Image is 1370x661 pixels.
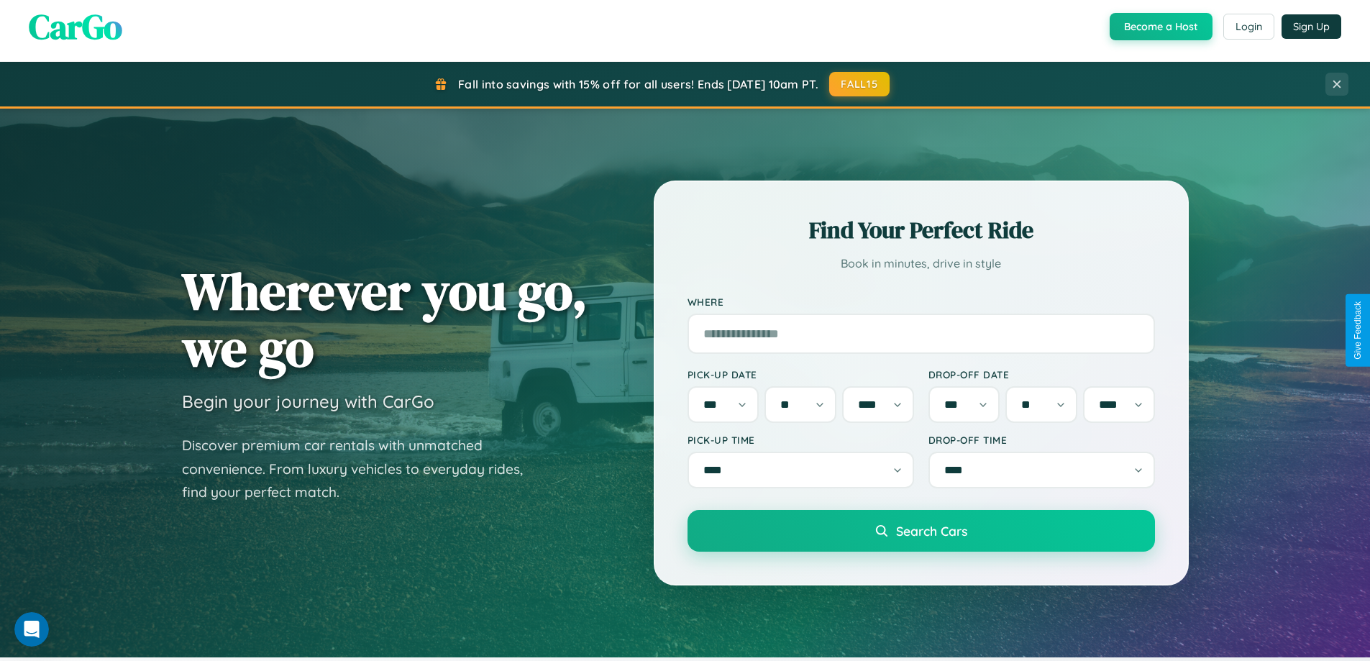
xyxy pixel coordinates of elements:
span: CarGo [29,3,122,50]
p: Discover premium car rentals with unmatched convenience. From luxury vehicles to everyday rides, ... [182,434,542,504]
p: Book in minutes, drive in style [688,253,1155,274]
label: Pick-up Time [688,434,914,446]
span: Fall into savings with 15% off for all users! Ends [DATE] 10am PT. [458,77,818,91]
h2: Find Your Perfect Ride [688,214,1155,246]
label: Drop-off Date [928,368,1155,380]
button: FALL15 [829,72,890,96]
button: Search Cars [688,510,1155,552]
label: Pick-up Date [688,368,914,380]
label: Drop-off Time [928,434,1155,446]
h3: Begin your journey with CarGo [182,391,434,412]
iframe: Intercom live chat [14,612,49,647]
button: Sign Up [1282,14,1341,39]
label: Where [688,296,1155,308]
div: Give Feedback [1353,301,1363,360]
button: Login [1223,14,1274,40]
span: Search Cars [896,523,967,539]
h1: Wherever you go, we go [182,263,588,376]
button: Become a Host [1110,13,1213,40]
